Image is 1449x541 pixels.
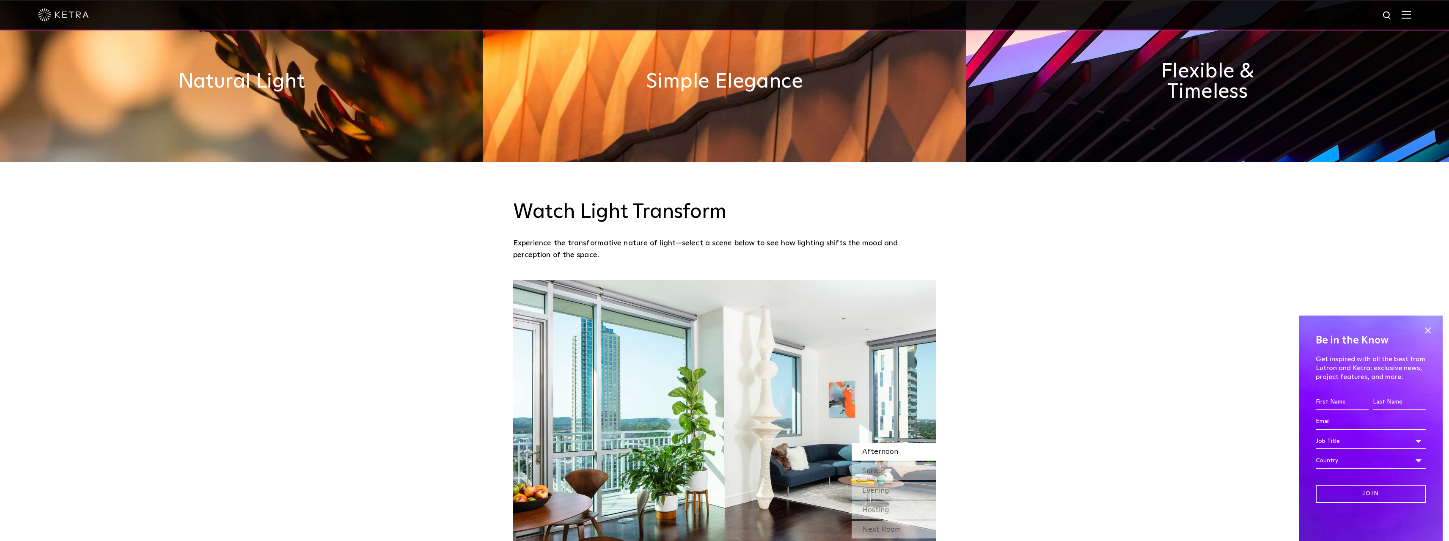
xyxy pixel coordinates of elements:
[1121,61,1295,102] h2: Flexible & Timeless
[1402,11,1411,19] img: Hamburger%20Nav.svg
[1316,394,1369,410] input: First Name
[1382,11,1393,21] img: search icon
[1316,433,1426,449] div: Job Title
[513,200,936,225] h3: Watch Light Transform
[38,8,89,21] img: ketra-logo-2019-white
[852,521,936,538] div: Next Room
[1316,355,1426,381] p: Get inspired with all the best from Lutron and Ketra: exclusive news, project features, and more.
[1373,394,1426,410] input: Last Name
[862,487,889,494] span: Evening
[646,71,803,92] h2: Simple Elegance
[1316,414,1426,430] input: Email
[178,71,305,92] h2: Natural Light
[1316,332,1426,349] h4: Be in the Know
[513,237,932,261] p: Experience the transformative nature of light—select a scene below to see how lighting shifts the...
[862,506,889,514] span: Hosting
[966,1,1449,162] img: flexible_timeless_ketra
[862,448,898,456] span: Afternoon
[1316,453,1426,469] div: Country
[483,1,966,162] img: simple_elegance
[1316,485,1426,503] input: Join
[862,467,886,475] span: Sunset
